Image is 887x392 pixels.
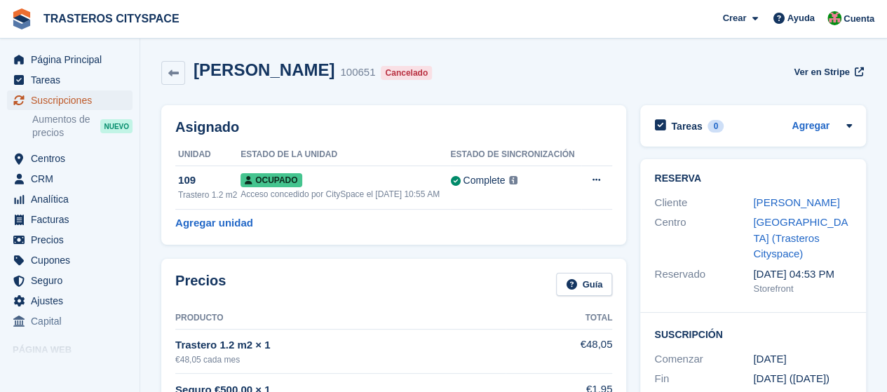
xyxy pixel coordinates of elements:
[31,169,115,189] span: CRM
[11,8,32,29] img: stora-icon-8386f47178a22dfd0bd8f6a31ec36ba5ce8667c1dd55bd0f319d3a0aa187defe.svg
[788,60,866,83] a: Ver en Stripe
[654,327,852,341] h2: Suscripción
[175,144,241,166] th: Unidad
[753,351,786,367] time: 2025-08-10 22:00:00 UTC
[175,215,253,231] a: Agregar unidad
[175,273,226,296] h2: Precios
[31,311,115,331] span: Capital
[7,311,133,331] a: menu
[654,266,753,296] div: Reservado
[31,149,115,168] span: Centros
[31,189,115,209] span: Analítica
[7,210,133,229] a: menu
[31,50,115,69] span: Página Principal
[381,66,432,80] div: Cancelado
[175,337,506,353] div: Trastero 1.2 m2 × 1
[31,271,115,290] span: Seguro
[31,360,115,380] span: página web
[175,119,612,135] h2: Asignado
[753,372,830,384] span: [DATE] ([DATE])
[753,266,852,283] div: [DATE] 04:53 PM
[827,11,841,25] img: CitySpace
[32,112,133,140] a: Aumentos de precios NUEVO
[787,11,815,25] span: Ayuda
[38,7,185,30] a: TRASTEROS CITYSPACE
[506,329,612,373] td: €48,05
[753,196,839,208] a: [PERSON_NAME]
[707,120,724,133] div: 0
[654,215,753,262] div: Centro
[654,195,753,211] div: Cliente
[31,210,115,229] span: Facturas
[7,271,133,290] a: menu
[794,65,849,79] span: Ver en Stripe
[340,65,375,81] div: 100651
[722,11,746,25] span: Crear
[7,169,133,189] a: menu
[556,273,612,296] a: Guía
[753,216,848,259] a: [GEOGRAPHIC_DATA] (Trasteros Cityspace)
[175,307,506,330] th: Producto
[100,119,133,133] div: NUEVO
[7,189,133,209] a: menu
[32,113,100,140] span: Aumentos de precios
[178,173,241,189] div: 109
[7,360,133,380] a: menú
[241,173,302,187] span: Ocupado
[13,343,140,357] span: Página web
[7,149,133,168] a: menu
[7,230,133,250] a: menu
[509,176,517,184] img: icon-info-grey-7440780725fd019a000dd9b08b2336e03edf1995a4989e88bcd33f0948082b44.svg
[654,173,852,184] h2: Reserva
[7,291,133,311] a: menu
[7,50,133,69] a: menu
[31,70,115,90] span: Tareas
[241,188,450,201] div: Acceso concedido por CitySpace el [DATE] 10:55 AM
[194,60,334,79] h2: [PERSON_NAME]
[506,307,612,330] th: Total
[7,90,133,110] a: menu
[654,351,753,367] div: Comenzar
[7,70,133,90] a: menu
[31,230,115,250] span: Precios
[7,250,133,270] a: menu
[241,144,450,166] th: Estado de la unidad
[31,291,115,311] span: Ajustes
[671,120,702,133] h2: Tareas
[175,353,506,366] div: €48,05 cada mes
[753,282,852,296] div: Storefront
[450,144,581,166] th: Estado de sincronización
[792,119,830,135] a: Agregar
[31,250,115,270] span: Cupones
[844,12,874,26] span: Cuenta
[31,90,115,110] span: Suscripciones
[178,189,241,201] div: Trastero 1.2 m2
[463,173,505,188] div: Complete
[654,371,753,387] div: Fin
